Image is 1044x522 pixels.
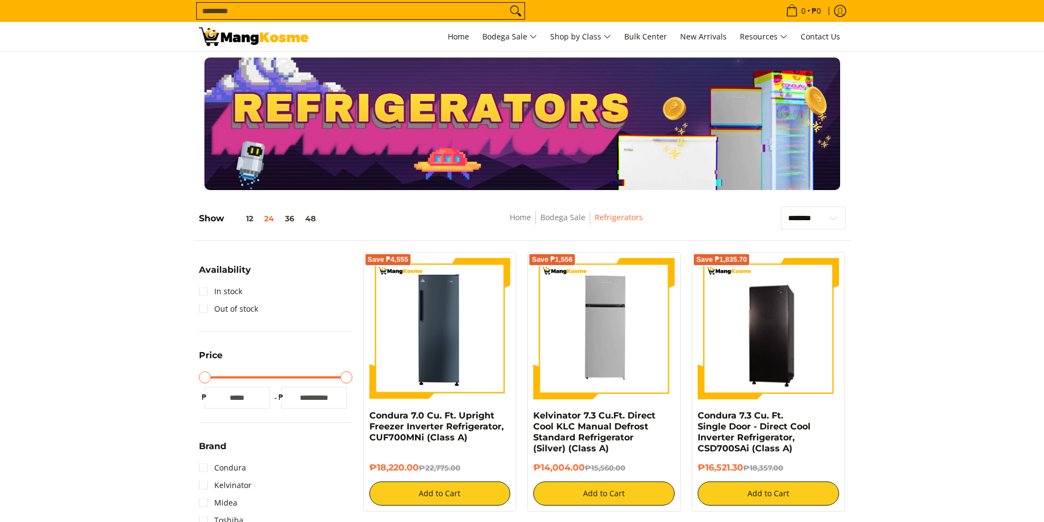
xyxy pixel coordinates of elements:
[533,258,675,399] img: Kelvinator 7.3 Cu.Ft. Direct Cool KLC Manual Defrost Standard Refrigerator (Silver) (Class A)
[533,462,675,473] h6: ₱14,004.00
[199,477,252,494] a: Kelvinator
[279,214,300,223] button: 36
[369,410,504,443] a: Condura 7.0 Cu. Ft. Upright Freezer Inverter Refrigerator, CUF700MNi (Class A)
[369,481,511,506] button: Add to Cart
[801,31,840,42] span: Contact Us
[224,214,259,223] button: 12
[199,351,223,360] span: Price
[199,300,258,318] a: Out of stock
[532,256,573,263] span: Save ₱1,556
[199,459,246,477] a: Condura
[199,266,251,283] summary: Open
[199,442,226,451] span: Brand
[533,410,655,454] a: Kelvinator 7.3 Cu.Ft. Direct Cool KLC Manual Defrost Standard Refrigerator (Silver) (Class A)
[795,22,846,51] a: Contact Us
[448,31,469,42] span: Home
[507,3,524,19] button: Search
[369,462,511,473] h6: ₱18,220.00
[585,463,625,472] del: ₱15,560.00
[199,266,251,274] span: Availability
[276,392,287,403] span: ₱
[698,462,839,473] h6: ₱16,521.30
[199,494,237,512] a: Midea
[595,212,643,222] a: Refrigerators
[533,481,675,506] button: Add to Cart
[510,212,531,222] a: Home
[199,283,242,300] a: In stock
[199,442,226,459] summary: Open
[300,214,321,223] button: 48
[442,22,475,51] a: Home
[477,22,543,51] a: Bodega Sale
[199,213,321,224] h5: Show
[199,27,309,46] img: Bodega Sale Refrigerator l Mang Kosme: Home Appliances Warehouse Sale
[810,7,823,15] span: ₱0
[368,256,409,263] span: Save ₱4,555
[698,260,839,398] img: Condura 7.3 Cu. Ft. Single Door - Direct Cool Inverter Refrigerator, CSD700SAi (Class A)
[698,410,811,454] a: Condura 7.3 Cu. Ft. Single Door - Direct Cool Inverter Refrigerator, CSD700SAi (Class A)
[419,463,460,472] del: ₱22,775.00
[740,30,788,44] span: Resources
[734,22,793,51] a: Resources
[259,214,279,223] button: 24
[696,256,747,263] span: Save ₱1,835.70
[369,258,511,399] img: Condura 7.0 Cu. Ft. Upright Freezer Inverter Refrigerator, CUF700MNi (Class A)
[783,5,824,17] span: •
[698,481,839,506] button: Add to Cart
[550,30,611,44] span: Shop by Class
[199,392,210,403] span: ₱
[680,31,727,42] span: New Arrivals
[800,7,807,15] span: 0
[540,212,585,222] a: Bodega Sale
[545,22,617,51] a: Shop by Class
[320,22,846,51] nav: Main Menu
[482,30,537,44] span: Bodega Sale
[619,22,672,51] a: Bulk Center
[743,463,783,472] del: ₱18,357.00
[624,31,667,42] span: Bulk Center
[199,351,223,368] summary: Open
[430,211,723,236] nav: Breadcrumbs
[675,22,732,51] a: New Arrivals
